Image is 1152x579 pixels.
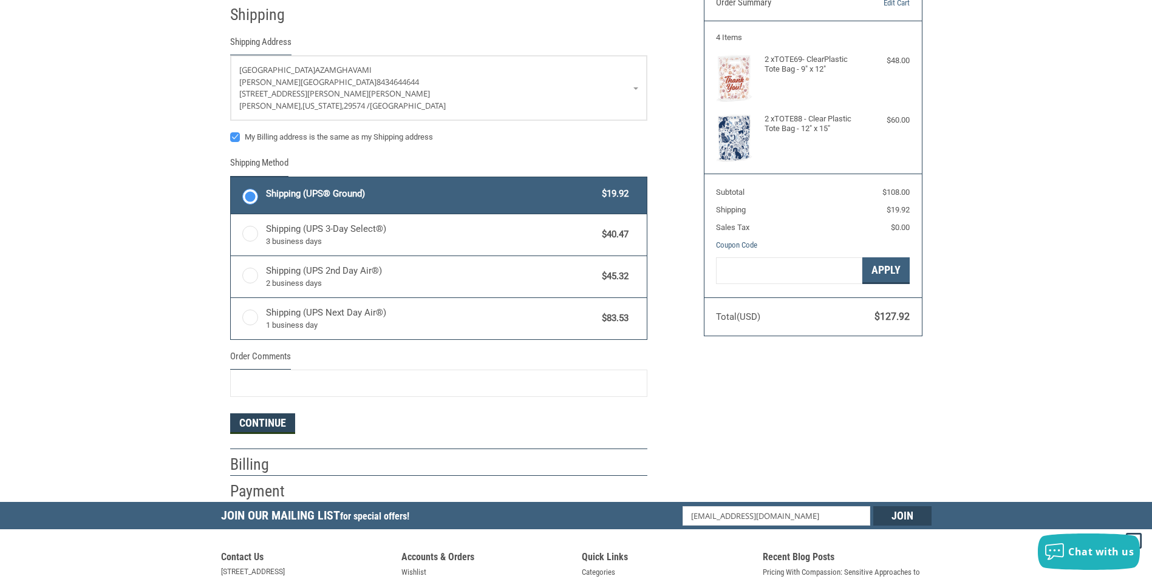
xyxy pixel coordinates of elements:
[231,56,647,120] a: Enter or select a different address
[596,228,629,242] span: $40.47
[401,566,426,578] a: Wishlist
[230,132,647,142] label: My Billing address is the same as my Shipping address
[344,100,370,111] span: 29574 /
[377,76,419,87] span: 8434644644
[230,35,291,55] legend: Shipping Address
[230,481,301,501] h2: Payment
[861,55,910,67] div: $48.00
[683,506,870,526] input: Email
[266,319,596,331] span: 1 business day
[596,187,629,201] span: $19.92
[266,277,596,289] span: 2 business days
[596,311,629,325] span: $83.53
[230,455,301,475] h2: Billing
[370,100,446,111] span: [GEOGRAPHIC_DATA]
[763,551,932,566] h5: Recent Blog Posts
[582,566,615,578] a: Categories
[716,223,749,232] span: Sales Tax
[239,88,430,99] span: [STREET_ADDRESS][PERSON_NAME][PERSON_NAME]
[862,257,910,285] button: Apply
[716,257,862,285] input: Gift Certificate or Coupon Code
[230,350,291,370] legend: Order Comments
[765,55,859,75] h4: 2 x TOTE69- ClearPlastic Tote Bag - 9" x 12"
[716,311,760,322] span: Total (USD)
[266,264,596,289] span: Shipping (UPS 2nd Day Air®)
[315,64,372,75] span: Azamghavami
[1038,533,1140,570] button: Chat with us
[266,222,596,248] span: Shipping (UPS 3-Day Select®)
[716,205,746,214] span: Shipping
[891,223,910,232] span: $0.00
[266,235,596,248] span: 3 business days
[239,64,315,75] span: [GEOGRAPHIC_DATA]
[266,306,596,331] span: Shipping (UPS Next Day Air®)
[230,5,301,25] h2: Shipping
[221,551,390,566] h5: Contact Us
[716,240,757,249] a: Coupon Code
[239,76,377,87] span: [PERSON_NAME][GEOGRAPHIC_DATA]
[401,551,570,566] h5: Accounts & Orders
[861,114,910,126] div: $60.00
[765,114,859,134] h4: 2 x TOTE88 - Clear Plastic Tote Bag - 12" x 15"
[582,551,751,566] h5: Quick Links
[874,311,910,322] span: $127.92
[887,205,910,214] span: $19.92
[266,187,596,201] span: Shipping (UPS® Ground)
[221,502,415,533] h5: Join Our Mailing List
[716,33,910,42] h3: 4 Items
[230,413,295,434] button: Continue
[340,510,409,522] span: for special offers!
[302,100,344,111] span: [US_STATE],
[1068,545,1134,558] span: Chat with us
[882,188,910,197] span: $108.00
[596,269,629,283] span: $45.32
[873,506,932,526] input: Join
[716,188,745,197] span: Subtotal
[230,156,288,176] legend: Shipping Method
[239,100,302,111] span: [PERSON_NAME],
